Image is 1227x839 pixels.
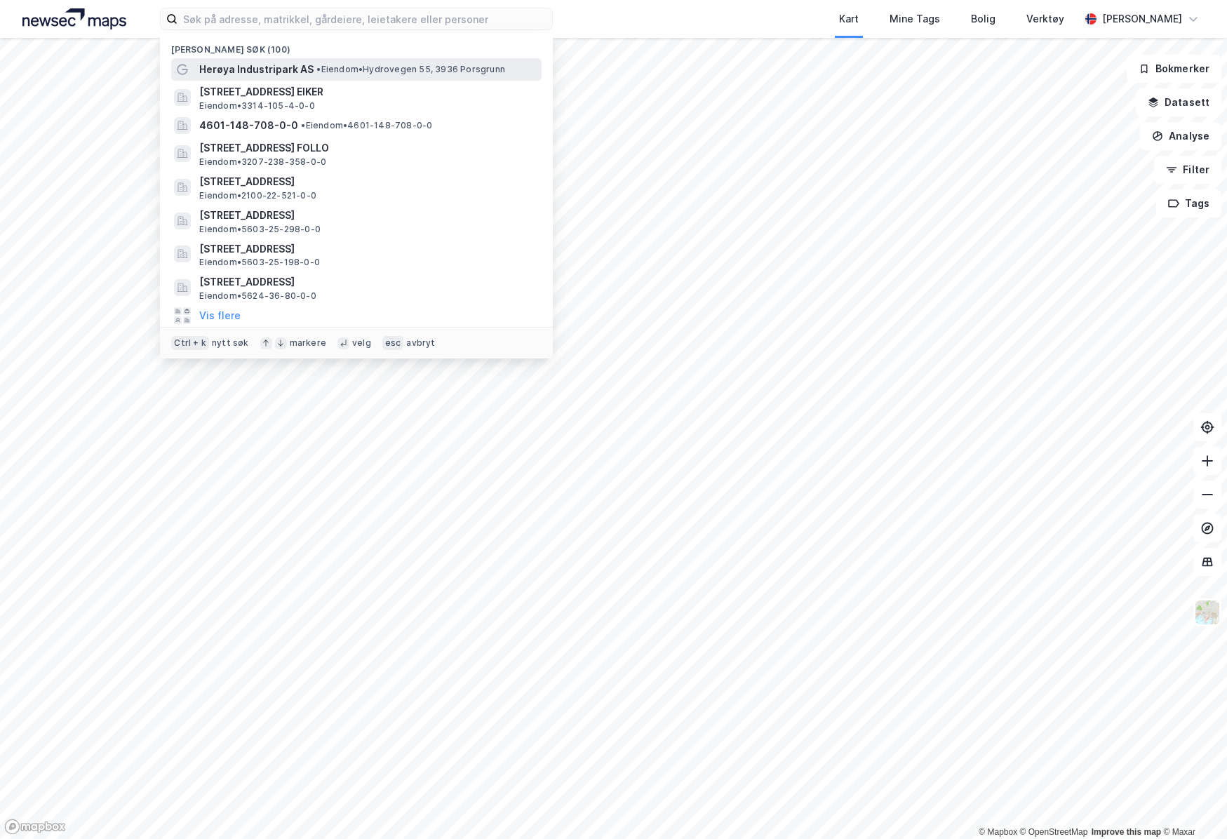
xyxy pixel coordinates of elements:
[199,207,536,224] span: [STREET_ADDRESS]
[199,190,316,201] span: Eiendom • 2100-22-521-0-0
[1140,122,1221,150] button: Analyse
[199,173,536,190] span: [STREET_ADDRESS]
[1194,599,1221,626] img: Z
[199,307,241,324] button: Vis flere
[199,290,316,302] span: Eiendom • 5624-36-80-0-0
[1136,88,1221,116] button: Datasett
[352,337,371,349] div: velg
[382,336,404,350] div: esc
[199,224,321,235] span: Eiendom • 5603-25-298-0-0
[199,274,536,290] span: [STREET_ADDRESS]
[199,117,298,134] span: 4601-148-708-0-0
[212,337,249,349] div: nytt søk
[890,11,940,27] div: Mine Tags
[1157,772,1227,839] div: Kontrollprogram for chat
[199,61,314,78] span: Herøya Industripark AS
[839,11,859,27] div: Kart
[4,819,66,835] a: Mapbox homepage
[22,8,126,29] img: logo.a4113a55bc3d86da70a041830d287a7e.svg
[199,140,536,156] span: [STREET_ADDRESS] FOLLO
[1156,189,1221,217] button: Tags
[160,33,553,58] div: [PERSON_NAME] søk (100)
[1154,156,1221,184] button: Filter
[1157,772,1227,839] iframe: Chat Widget
[199,156,326,168] span: Eiendom • 3207-238-358-0-0
[199,100,314,112] span: Eiendom • 3314-105-4-0-0
[406,337,435,349] div: avbryt
[177,8,552,29] input: Søk på adresse, matrikkel, gårdeiere, leietakere eller personer
[316,64,321,74] span: •
[316,64,505,75] span: Eiendom • Hydrovegen 55, 3936 Porsgrunn
[199,83,536,100] span: [STREET_ADDRESS] EIKER
[1020,827,1088,837] a: OpenStreetMap
[171,336,209,350] div: Ctrl + k
[1026,11,1064,27] div: Verktøy
[301,120,305,130] span: •
[1102,11,1182,27] div: [PERSON_NAME]
[979,827,1017,837] a: Mapbox
[199,257,320,268] span: Eiendom • 5603-25-198-0-0
[301,120,432,131] span: Eiendom • 4601-148-708-0-0
[199,241,536,257] span: [STREET_ADDRESS]
[290,337,326,349] div: markere
[1092,827,1161,837] a: Improve this map
[1127,55,1221,83] button: Bokmerker
[971,11,995,27] div: Bolig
